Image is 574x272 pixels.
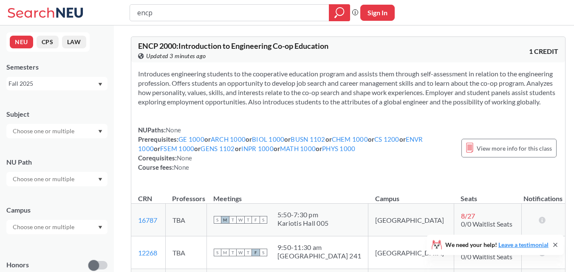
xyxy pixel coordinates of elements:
[244,216,252,224] span: T
[461,220,512,228] span: 0/0 Waitlist Seats
[138,41,328,50] span: ENCP 2000 : Introduction to Engineering Co-op Education
[165,236,206,269] td: TBA
[98,178,102,181] svg: Dropdown arrow
[322,145,355,152] a: PHYS 1000
[229,216,237,224] span: T
[461,212,475,220] span: 8 / 27
[229,249,237,256] span: T
[98,83,102,86] svg: Dropdown arrow
[277,210,328,219] div: 5:50 - 7:30 pm
[252,216,260,224] span: F
[178,135,204,143] a: GE 1000
[8,79,97,88] div: Fall 2025
[221,249,229,256] span: M
[8,126,80,136] input: Choose one or multiple
[368,204,454,236] td: [GEOGRAPHIC_DATA]
[8,174,80,184] input: Choose one or multiple
[138,125,453,172] div: NUPaths: Prerequisites: or or or or or or or or or or or Corequisites: Course fees:
[260,249,267,256] span: S
[277,219,328,227] div: Kariotis Hall 005
[521,185,565,204] th: Notifications
[291,135,325,143] a: BUSN 1102
[214,249,221,256] span: S
[368,185,454,204] th: Campus
[201,145,235,152] a: GENS 1102
[6,77,107,90] div: Fall 2025Dropdown arrow
[160,145,194,152] a: FSEM 1000
[138,249,157,257] a: 12268
[280,145,316,152] a: MATH 1000
[237,216,244,224] span: W
[237,249,244,256] span: W
[165,204,206,236] td: TBA
[498,241,549,248] a: Leave a testimonial
[138,69,558,107] section: Introduces engineering students to the cooperative education program and assists them through sel...
[6,205,107,215] div: Campus
[211,135,246,143] a: ARCH 1000
[277,252,361,260] div: [GEOGRAPHIC_DATA] 241
[6,260,29,270] p: Honors
[6,172,107,186] div: Dropdown arrow
[334,7,345,19] svg: magnifying glass
[37,36,59,48] button: CPS
[241,145,274,152] a: INPR 1000
[454,185,521,204] th: Seats
[166,126,181,134] span: None
[138,216,157,224] a: 16787
[6,220,107,234] div: Dropdown arrow
[252,135,284,143] a: BIOL 1000
[6,157,107,167] div: NU Path
[62,36,86,48] button: LAW
[252,249,260,256] span: F
[146,51,206,61] span: Updated 3 minutes ago
[461,252,512,261] span: 0/0 Waitlist Seats
[332,135,368,143] a: CHEM 1000
[174,163,189,171] span: None
[214,216,221,224] span: S
[374,135,399,143] a: CS 1200
[10,36,33,48] button: NEU
[136,6,323,20] input: Class, professor, course number, "phrase"
[177,154,192,162] span: None
[6,62,107,72] div: Semesters
[277,243,361,252] div: 9:50 - 11:30 am
[260,216,267,224] span: S
[360,5,395,21] button: Sign In
[445,242,549,248] span: We need your help!
[98,226,102,229] svg: Dropdown arrow
[529,47,558,56] span: 1 CREDIT
[8,222,80,232] input: Choose one or multiple
[244,249,252,256] span: T
[477,143,552,154] span: View more info for this class
[6,124,107,138] div: Dropdown arrow
[221,216,229,224] span: M
[165,185,206,204] th: Professors
[98,130,102,133] svg: Dropdown arrow
[329,4,350,21] div: magnifying glass
[206,185,368,204] th: Meetings
[6,109,107,119] div: Subject
[138,194,152,203] div: CRN
[368,236,454,269] td: [GEOGRAPHIC_DATA]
